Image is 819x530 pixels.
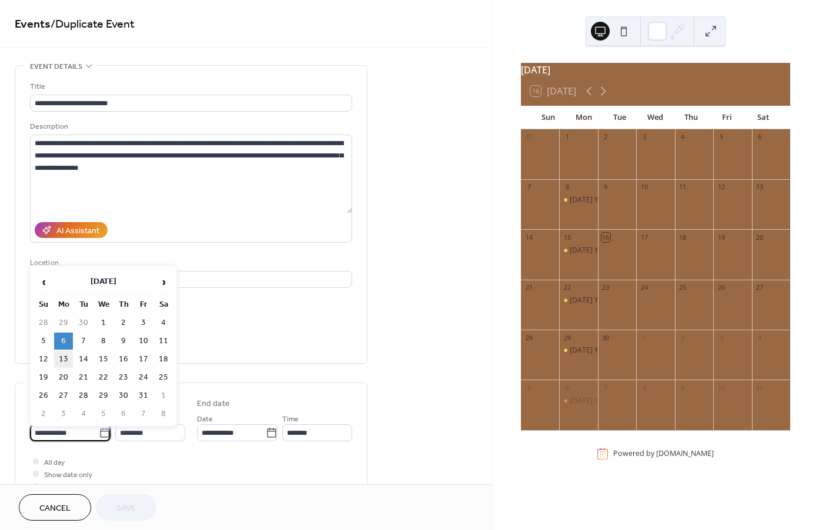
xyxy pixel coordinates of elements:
button: AI Assistant [35,222,108,238]
td: 9 [114,333,133,350]
div: Title [30,80,350,93]
div: 26 [717,283,726,292]
span: Cancel [39,502,71,515]
div: 7 [524,183,533,192]
div: 4 [678,133,687,142]
td: 5 [34,333,53,350]
div: Location [30,257,350,269]
div: [DATE] [521,63,790,77]
td: 13 [54,351,73,368]
td: 3 [54,405,73,422]
td: 15 [94,351,113,368]
div: Wed [637,106,673,129]
td: 31 [134,387,153,404]
div: 5 [717,133,726,142]
div: 19 [717,233,726,241]
div: Fri [709,106,745,129]
div: 31 [524,133,533,142]
div: [DATE] Yoga at [GEOGRAPHIC_DATA] [570,396,692,406]
div: 10 [640,183,648,192]
div: 8 [640,383,648,392]
div: 8 [563,183,571,192]
div: 15 [563,233,571,241]
div: 2 [678,333,687,342]
div: 1 [563,133,571,142]
span: Hide end time [44,481,89,494]
td: 17 [134,351,153,368]
td: 21 [74,369,93,386]
div: Monday Yoga at The Castle [559,195,597,205]
div: 12 [717,183,726,192]
div: 17 [640,233,648,241]
span: Date [197,413,213,425]
td: 19 [34,369,53,386]
th: [DATE] [54,270,153,295]
td: 5 [94,405,113,422]
td: 30 [114,387,133,404]
div: 18 [678,233,687,241]
div: 22 [563,283,571,292]
th: Sa [154,296,173,313]
div: 2 [601,133,610,142]
div: Powered by [613,449,714,459]
div: Tue [602,106,638,129]
td: 1 [94,314,113,331]
th: Fr [134,296,153,313]
div: 5 [524,383,533,392]
span: ‹ [35,270,52,294]
div: 1 [640,333,648,342]
div: 30 [601,333,610,342]
div: 16 [601,233,610,241]
td: 8 [94,333,113,350]
td: 6 [54,333,73,350]
div: 4 [756,333,764,342]
span: All day [44,457,65,469]
span: Time [282,413,299,425]
div: [DATE] Yoga at [GEOGRAPHIC_DATA] [570,195,692,205]
td: 18 [154,351,173,368]
th: Mo [54,296,73,313]
button: Cancel [19,494,91,521]
td: 7 [74,333,93,350]
div: 21 [524,283,533,292]
div: 6 [563,383,571,392]
div: 10 [717,383,726,392]
td: 24 [134,369,153,386]
div: 7 [601,383,610,392]
span: › [155,270,172,294]
div: 9 [601,183,610,192]
div: Thu [673,106,709,129]
th: Su [34,296,53,313]
div: 28 [524,333,533,342]
td: 26 [34,387,53,404]
td: 28 [74,387,93,404]
td: 7 [134,405,153,422]
div: Monday Yoga at The Castle [559,296,597,306]
td: 28 [34,314,53,331]
div: AI Assistant [56,225,99,237]
td: 25 [154,369,173,386]
td: 27 [54,387,73,404]
div: [DATE] Yoga at [GEOGRAPHIC_DATA] [570,246,692,256]
span: Show date only [44,469,92,481]
td: 2 [34,405,53,422]
div: Monday Yoga at The Castle [559,246,597,256]
td: 30 [74,314,93,331]
div: 14 [524,233,533,241]
td: 4 [154,314,173,331]
div: 20 [756,233,764,241]
div: 29 [563,333,571,342]
div: 3 [640,133,648,142]
td: 6 [114,405,133,422]
div: [DATE] Yoga at [GEOGRAPHIC_DATA] [570,296,692,306]
span: / Duplicate Event [51,13,135,36]
td: 14 [74,351,93,368]
td: 2 [114,314,133,331]
div: 11 [756,383,764,392]
div: 11 [678,183,687,192]
td: 29 [54,314,73,331]
td: 8 [154,405,173,422]
div: Sat [745,106,781,129]
div: 13 [756,183,764,192]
